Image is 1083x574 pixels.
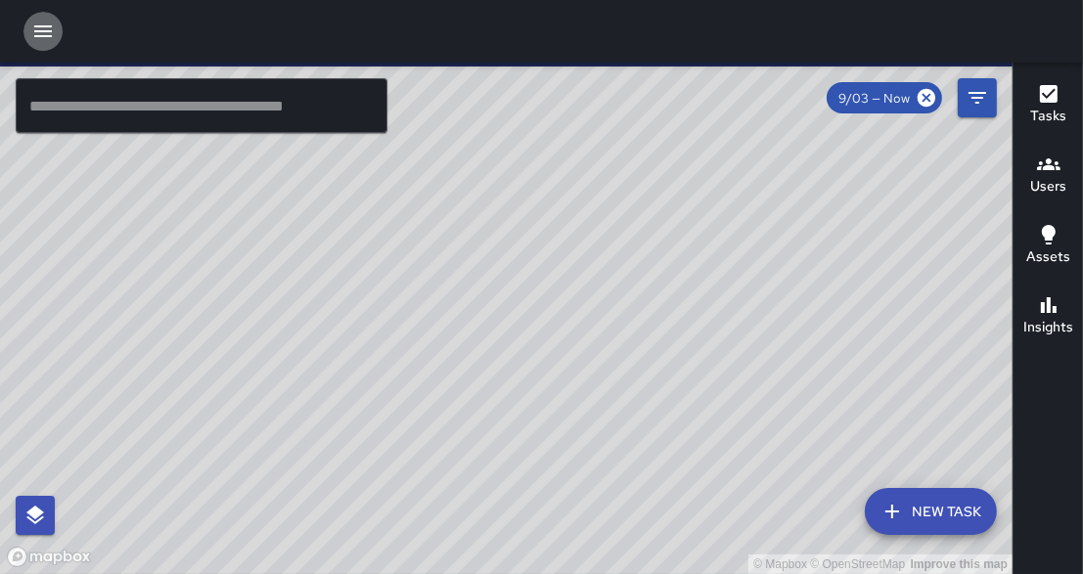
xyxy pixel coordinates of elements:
[865,488,997,535] button: New Task
[1026,246,1070,268] h6: Assets
[1030,106,1066,127] h6: Tasks
[1014,141,1083,211] button: Users
[1014,70,1083,141] button: Tasks
[1023,317,1073,338] h6: Insights
[1014,211,1083,282] button: Assets
[958,78,997,117] button: Filters
[1014,282,1083,352] button: Insights
[827,82,942,113] div: 9/03 — Now
[827,90,922,107] span: 9/03 — Now
[1030,176,1066,198] h6: Users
